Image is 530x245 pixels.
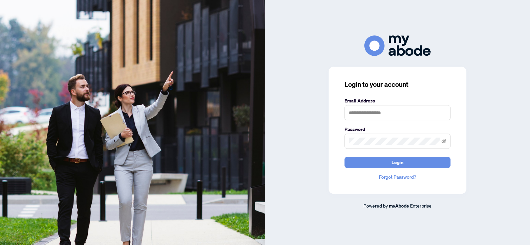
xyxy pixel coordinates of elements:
[363,203,388,209] span: Powered by
[364,35,431,56] img: ma-logo
[344,173,450,181] a: Forgot Password?
[344,157,450,168] button: Login
[392,157,403,168] span: Login
[389,202,409,210] a: myAbode
[344,80,450,89] h3: Login to your account
[410,203,432,209] span: Enterprise
[442,139,446,144] span: eye-invisible
[344,126,450,133] label: Password
[344,97,450,104] label: Email Address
